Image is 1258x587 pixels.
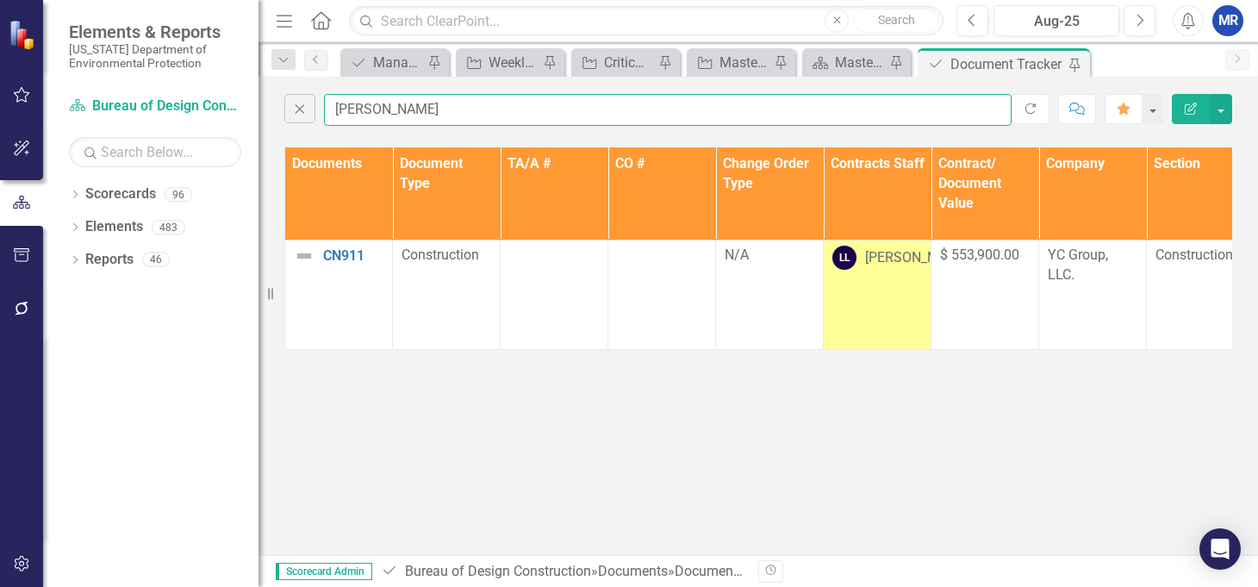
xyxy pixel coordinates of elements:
[85,250,134,270] a: Reports
[806,52,885,73] a: Master Tracker
[85,217,143,237] a: Elements
[993,5,1119,36] button: Aug-25
[824,240,931,350] td: Double-Click to Edit
[8,19,39,50] img: ClearPoint Strategy
[285,240,393,350] td: Double-Click to Edit Right Click for Context Menu
[85,184,156,204] a: Scorecards
[865,248,968,268] div: [PERSON_NAME]
[832,246,856,270] div: LL
[598,563,668,579] a: Documents
[719,52,769,73] div: Master Tracker (External)
[1147,240,1255,350] td: Double-Click to Edit
[393,240,501,350] td: Double-Click to Edit
[716,240,824,350] td: Double-Click to Edit
[69,42,241,71] small: [US_STATE] Department of Environmental Protection
[604,52,654,73] div: Critical Projects
[460,52,539,73] a: Weekly Report
[165,187,192,202] div: 96
[405,563,591,579] a: Bureau of Design Construction
[69,22,241,42] span: Elements & Reports
[725,247,749,263] span: N/A
[691,52,769,73] a: Master Tracker (External)
[950,53,1064,75] div: Document Tracker
[853,9,939,33] button: Search
[1039,240,1147,350] td: Double-Click to Edit
[345,52,423,73] a: Manage Elements
[142,253,170,267] div: 46
[294,246,314,266] img: Not Defined
[608,240,716,350] td: Double-Click to Edit
[1000,11,1113,32] div: Aug-25
[940,247,1019,263] span: $ 553,900.00
[69,137,241,167] input: Search Below...
[1155,247,1233,263] span: Construction
[835,52,885,73] div: Master Tracker
[373,52,423,73] div: Manage Elements
[931,240,1039,350] td: Double-Click to Edit
[1199,528,1241,570] div: Open Intercom Messenger
[489,52,539,73] div: Weekly Report
[323,248,383,264] a: CN911
[276,563,372,580] span: Scorecard Admin
[402,247,479,263] span: Construction
[1212,5,1243,36] button: MR
[381,562,745,582] div: » »
[576,52,654,73] a: Critical Projects
[501,240,608,350] td: Double-Click to Edit
[324,94,1012,126] input: Find in Document Tracker...
[349,6,943,36] input: Search ClearPoint...
[69,97,241,116] a: Bureau of Design Construction
[152,220,185,234] div: 483
[1048,246,1137,289] p: YC Group, LLC.
[675,563,786,579] div: Document Tracker
[878,13,915,27] span: Search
